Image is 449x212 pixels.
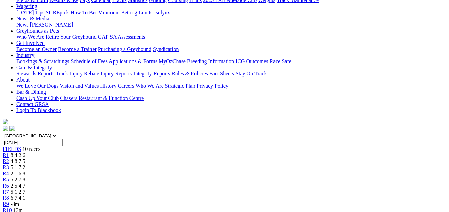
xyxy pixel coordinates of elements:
[3,183,9,189] a: R6
[16,40,45,46] a: Get Involved
[60,95,144,101] a: Chasers Restaurant & Function Centre
[16,10,446,16] div: Wagering
[16,34,44,40] a: Who We Are
[11,177,25,182] span: 5 2 7 8
[16,3,37,9] a: Wagering
[136,83,164,89] a: Who We Are
[3,189,9,195] a: R7
[3,177,9,182] a: R5
[3,152,9,158] a: R1
[11,171,25,176] span: 2 1 6 8
[16,34,446,40] div: Greyhounds as Pets
[16,10,44,15] a: [DATE] Tips
[98,46,151,52] a: Purchasing a Greyhound
[171,71,208,76] a: Rules & Policies
[3,201,9,207] a: R9
[3,119,8,124] img: logo-grsa-white.png
[100,71,132,76] a: Injury Reports
[9,126,15,131] img: twitter.svg
[16,58,446,65] div: Industry
[70,58,107,64] a: Schedule of Fees
[165,83,195,89] a: Strategic Plan
[16,101,49,107] a: Contact GRSA
[236,58,268,64] a: ICG Outcomes
[3,195,9,201] a: R8
[11,158,25,164] span: 4 8 7 5
[16,77,30,83] a: About
[118,83,134,89] a: Careers
[16,46,57,52] a: Become an Owner
[3,171,9,176] a: R4
[16,89,46,95] a: Bar & Dining
[16,58,69,64] a: Bookings & Scratchings
[11,152,25,158] span: 8 4 2 6
[236,71,267,76] a: Stay On Track
[58,46,97,52] a: Become a Trainer
[16,65,52,70] a: Care & Integrity
[159,58,186,64] a: MyOzChase
[3,164,9,170] a: R3
[16,95,59,101] a: Cash Up Your Club
[98,34,145,40] a: GAP SA Assessments
[16,16,49,21] a: News & Media
[209,71,234,76] a: Fact Sheets
[30,22,73,28] a: [PERSON_NAME]
[60,83,99,89] a: Vision and Values
[11,164,25,170] span: 5 1 7 2
[3,139,63,146] input: Select date
[22,146,40,152] span: 10 races
[56,71,99,76] a: Track Injury Rebate
[16,71,446,77] div: Care & Integrity
[3,126,8,131] img: facebook.svg
[16,52,34,58] a: Industry
[16,28,59,34] a: Greyhounds as Pets
[46,10,69,15] a: SUREpick
[100,83,116,89] a: History
[133,71,170,76] a: Integrity Reports
[16,95,446,101] div: Bar & Dining
[16,22,28,28] a: News
[154,10,170,15] a: Isolynx
[11,201,19,207] span: -8m
[98,10,152,15] a: Minimum Betting Limits
[16,22,446,28] div: News & Media
[11,195,25,201] span: 6 7 4 1
[16,83,446,89] div: About
[11,183,25,189] span: 2 5 4 7
[3,146,21,152] a: FIELDS
[16,83,58,89] a: We Love Our Dogs
[16,71,54,76] a: Stewards Reports
[16,107,61,113] a: Login To Blackbook
[11,189,25,195] span: 5 1 2 7
[16,46,446,52] div: Get Involved
[109,58,157,64] a: Applications & Forms
[153,46,179,52] a: Syndication
[269,58,291,64] a: Race Safe
[197,83,228,89] a: Privacy Policy
[70,10,97,15] a: How To Bet
[187,58,234,64] a: Breeding Information
[3,158,9,164] a: R2
[46,34,97,40] a: Retire Your Greyhound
